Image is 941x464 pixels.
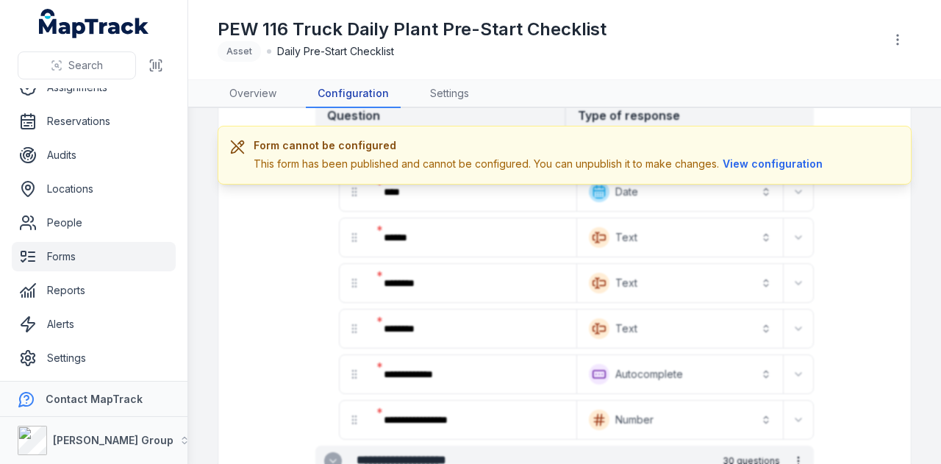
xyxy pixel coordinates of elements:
[719,156,826,172] button: View configuration
[12,310,176,339] a: Alerts
[12,242,176,271] a: Forms
[218,18,607,41] h1: PEW 116 Truck Daily Plant Pre-Start Checklist
[218,80,288,108] a: Overview
[277,44,394,59] span: Daily Pre-Start Checklist
[418,80,481,108] a: Settings
[53,434,173,446] strong: [PERSON_NAME] Group
[18,51,136,79] button: Search
[12,174,176,204] a: Locations
[39,9,149,38] a: MapTrack
[12,276,176,305] a: Reports
[46,393,143,405] strong: Contact MapTrack
[12,107,176,136] a: Reservations
[12,140,176,170] a: Audits
[254,138,826,153] h3: Form cannot be configured
[218,41,261,62] div: Asset
[12,343,176,373] a: Settings
[254,156,826,172] div: This form has been published and cannot be configured. You can unpublish it to make changes.
[12,208,176,238] a: People
[306,80,401,108] a: Configuration
[68,58,103,73] span: Search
